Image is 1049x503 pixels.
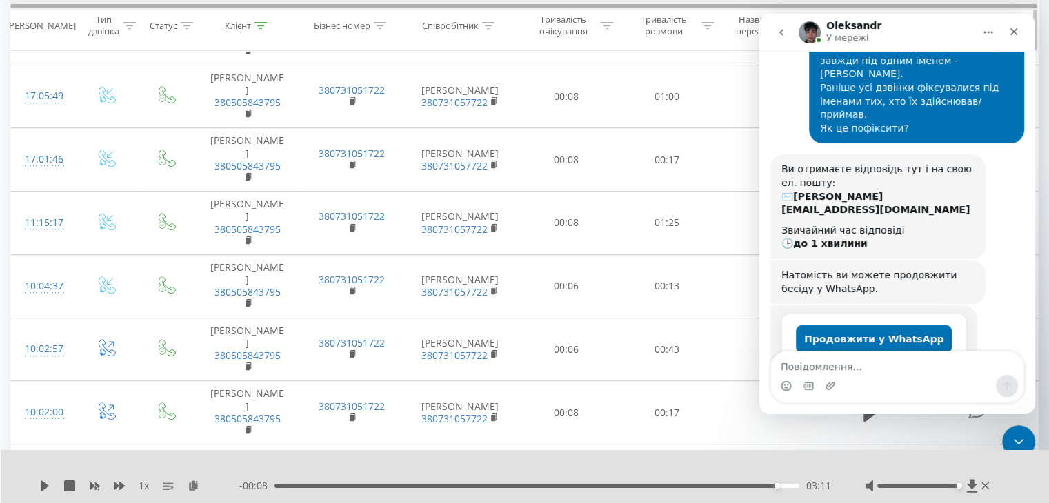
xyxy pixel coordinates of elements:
[6,20,76,32] div: [PERSON_NAME]
[11,247,265,291] div: Fin каже…
[404,318,517,381] td: [PERSON_NAME]
[214,159,281,172] a: 380505843795
[22,255,215,282] div: Натомість ви можете продовжити бесіду у WhatsApp.
[150,20,177,32] div: Статус
[11,247,226,290] div: Натомість ви можете продовжити бесіду у WhatsApp.
[617,192,717,255] td: 01:25
[319,336,385,349] a: 380731051722
[195,254,299,318] td: [PERSON_NAME]
[22,149,215,203] div: Ви отримаєте відповідь тут і на свою ел. пошту: ✉️
[421,159,488,172] a: 380731057722
[517,318,617,381] td: 00:06
[404,65,517,128] td: [PERSON_NAME]
[422,20,479,32] div: Співробітник
[421,285,488,298] a: 380731057722
[25,146,61,173] div: 17:01:46
[421,96,488,109] a: 380731057722
[87,14,119,38] div: Тип дзвінка
[214,412,281,425] a: 380505843795
[12,338,264,361] textarea: Повідомлення...
[66,367,77,378] button: Завантажити вкладений файл
[139,479,149,493] span: 1 x
[517,254,617,318] td: 00:06
[421,349,488,362] a: 380731057722
[1002,425,1035,458] iframe: Intercom live chat
[25,399,61,426] div: 10:02:00
[239,479,274,493] span: - 00:08
[806,479,831,493] span: 03:11
[617,65,717,128] td: 01:00
[195,128,299,192] td: [PERSON_NAME]
[195,381,299,444] td: [PERSON_NAME]
[529,14,598,38] div: Тривалість очікування
[11,141,265,247] div: Fin каже…
[214,349,281,362] a: 380505843795
[22,210,215,237] div: Звичайний час відповіді 🕒
[617,254,717,318] td: 00:13
[319,147,385,160] a: 380731051722
[775,483,780,489] div: Accessibility label
[319,400,385,413] a: 380731051722
[404,381,517,444] td: [PERSON_NAME]
[617,318,717,381] td: 00:43
[11,291,218,358] div: Продовжити у WhatsApp
[11,141,226,245] div: Ви отримаєте відповідь тут і на свою ел. пошту:✉️[PERSON_NAME][EMAIL_ADDRESS][DOMAIN_NAME]Звичайн...
[421,223,488,236] a: 380731057722
[22,177,210,202] b: [PERSON_NAME][EMAIL_ADDRESS][DOMAIN_NAME]
[195,318,299,381] td: [PERSON_NAME]
[21,367,32,378] button: Вибір емодзі
[37,311,192,339] button: Продовжити у WhatsApp
[195,65,299,128] td: [PERSON_NAME]
[25,336,61,362] div: 10:02:57
[404,192,517,255] td: [PERSON_NAME]
[11,291,265,369] div: Fin каже…
[759,14,1035,414] iframe: Intercom live chat
[225,20,251,32] div: Клієнт
[517,381,617,444] td: 00:08
[404,128,517,192] td: [PERSON_NAME]
[956,483,961,489] div: Accessibility label
[404,254,517,318] td: [PERSON_NAME]
[617,128,717,192] td: 00:17
[214,285,281,298] a: 380505843795
[237,361,259,383] button: Надіслати повідомлення…
[319,209,385,223] a: 380731051722
[421,412,488,425] a: 380731057722
[517,65,617,128] td: 00:08
[25,83,61,110] div: 17:05:49
[25,273,61,300] div: 10:04:37
[517,192,617,255] td: 00:08
[629,14,698,38] div: Тривалість розмови
[214,223,281,236] a: 380505843795
[617,381,717,444] td: 00:17
[517,128,617,192] td: 00:08
[34,224,108,235] b: до 1 хвилини
[214,96,281,109] a: 380505843795
[319,83,385,96] a: 380731051722
[319,273,385,286] a: 380731051722
[43,367,54,378] button: вибір GIF-файлів
[25,209,61,236] div: 11:15:17
[314,20,370,32] div: Бізнес номер
[195,192,299,255] td: [PERSON_NAME]
[730,14,802,38] div: Назва схеми переадресації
